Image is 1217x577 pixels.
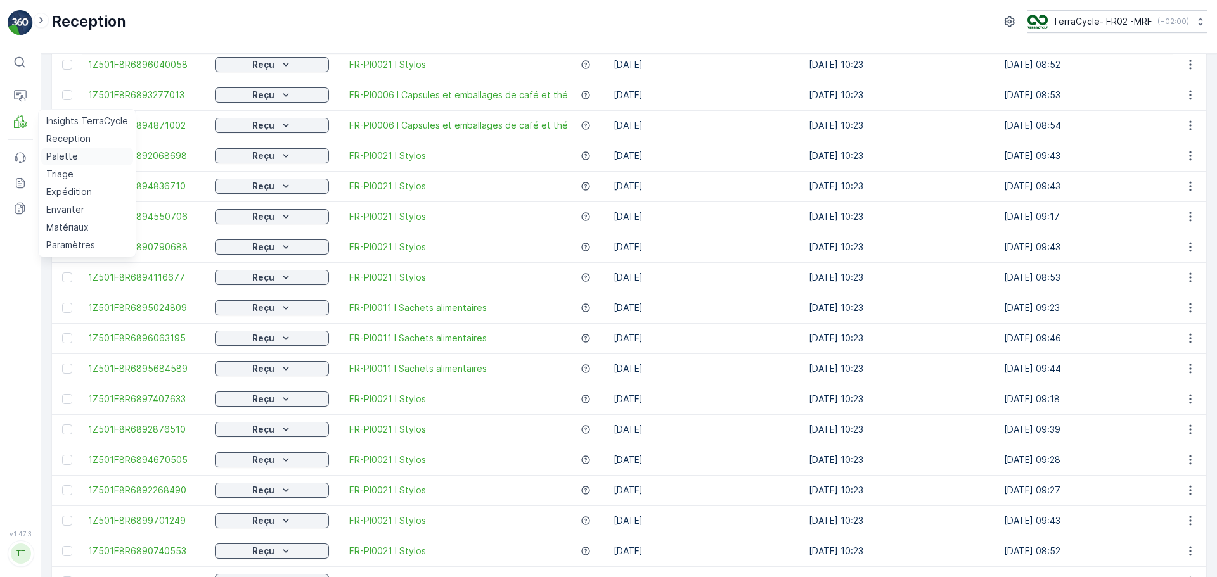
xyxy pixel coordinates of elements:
[62,485,72,495] div: Toggle Row Selected
[802,262,998,293] td: [DATE] 10:23
[215,148,329,163] button: Reçu
[998,505,1193,536] td: [DATE] 09:43
[252,210,274,223] p: Reçu
[88,89,202,101] a: 1Z501F8R6893277013
[349,89,568,101] a: FR-PI0006 I Capsules et emballages de café et thé
[252,58,274,71] p: Reçu
[998,323,1193,353] td: [DATE] 09:46
[88,119,202,132] a: 1Z501F8R6894871002
[349,362,487,375] a: FR-PI0011 I Sachets alimentaires
[349,514,426,527] a: FR-PI0021 I Stylos
[88,484,202,497] span: 1Z501F8R6892268490
[1053,15,1152,28] p: TerraCycle- FR02 -MRF
[802,201,998,232] td: [DATE] 10:23
[88,301,202,314] a: 1Z501F8R6895024809
[607,49,802,80] td: [DATE]
[88,241,202,253] a: 1Z501F8R6890790688
[1027,10,1207,33] button: TerraCycle- FR02 -MRF(+02:00)
[802,536,998,566] td: [DATE] 10:23
[998,141,1193,171] td: [DATE] 09:43
[607,323,802,353] td: [DATE]
[88,545,202,557] a: 1Z501F8R6890740553
[998,475,1193,505] td: [DATE] 09:27
[88,332,202,345] a: 1Z501F8R6896063195
[215,270,329,285] button: Reçu
[607,110,802,141] td: [DATE]
[215,483,329,498] button: Reçu
[215,422,329,437] button: Reçu
[88,393,202,405] span: 1Z501F8R6897407633
[349,149,426,162] a: FR-PI0021 I Stylos
[349,119,568,132] a: FR-PI0006 I Capsules et emballages de café et thé
[349,332,487,345] a: FR-PI0011 I Sachets alimentaires
[998,414,1193,445] td: [DATE] 09:39
[349,271,426,284] a: FR-PI0021 I Stylos
[802,505,998,536] td: [DATE] 10:23
[607,414,802,445] td: [DATE]
[252,180,274,193] p: Reçu
[88,149,202,162] a: 1Z501F8R6892068698
[88,271,202,284] a: 1Z501F8R6894116677
[802,384,998,414] td: [DATE] 10:23
[349,393,426,405] a: FR-PI0021 I Stylos
[802,110,998,141] td: [DATE] 10:23
[998,293,1193,323] td: [DATE] 09:23
[349,453,426,466] a: FR-PI0021 I Stylos
[607,384,802,414] td: [DATE]
[215,87,329,103] button: Reçu
[88,514,202,527] span: 1Z501F8R6899701249
[215,209,329,224] button: Reçu
[215,179,329,194] button: Reçu
[215,331,329,346] button: Reçu
[607,293,802,323] td: [DATE]
[62,455,72,465] div: Toggle Row Selected
[62,272,72,282] div: Toggle Row Selected
[607,505,802,536] td: [DATE]
[802,445,998,475] td: [DATE] 10:23
[215,543,329,559] button: Reçu
[607,232,802,262] td: [DATE]
[252,149,274,162] p: Reçu
[252,545,274,557] p: Reçu
[998,384,1193,414] td: [DATE] 09:18
[215,361,329,376] button: Reçu
[62,333,72,343] div: Toggle Row Selected
[802,414,998,445] td: [DATE] 10:23
[349,58,426,71] a: FR-PI0021 I Stylos
[998,353,1193,384] td: [DATE] 09:44
[607,536,802,566] td: [DATE]
[607,445,802,475] td: [DATE]
[998,80,1193,110] td: [DATE] 08:53
[349,484,426,497] a: FR-PI0021 I Stylos
[802,293,998,323] td: [DATE] 10:23
[215,300,329,315] button: Reçu
[8,10,33,35] img: logo
[349,301,487,314] span: FR-PI0011 I Sachets alimentaires
[998,445,1193,475] td: [DATE] 09:28
[349,545,426,557] a: FR-PI0021 I Stylos
[88,210,202,223] a: 1Z501F8R6894550706
[252,362,274,375] p: Reçu
[349,180,426,193] a: FR-PI0021 I Stylos
[51,11,126,32] p: Reception
[215,452,329,467] button: Reçu
[349,423,426,436] a: FR-PI0021 I Stylos
[607,80,802,110] td: [DATE]
[349,241,426,253] span: FR-PI0021 I Stylos
[88,362,202,375] a: 1Z501F8R6895684589
[62,60,72,70] div: Toggle Row Selected
[349,210,426,223] span: FR-PI0021 I Stylos
[62,364,72,374] div: Toggle Row Selected
[88,423,202,436] span: 1Z501F8R6892876510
